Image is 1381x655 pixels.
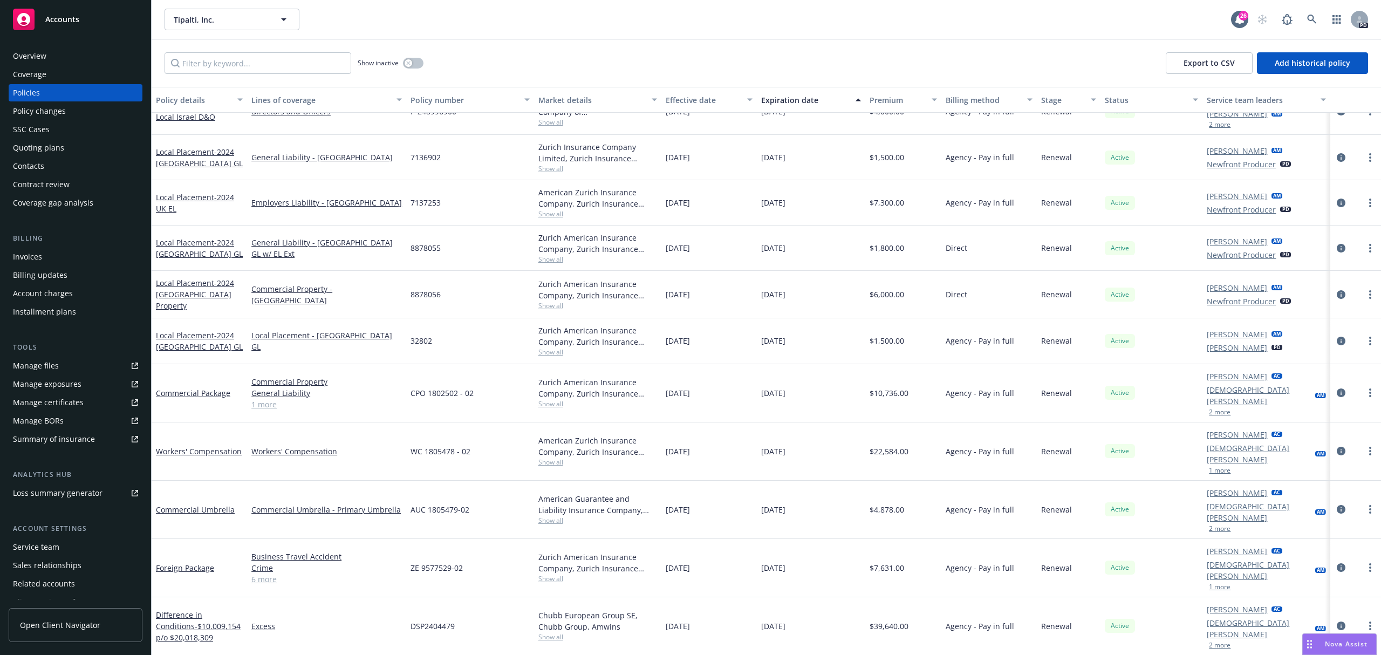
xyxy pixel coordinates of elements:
[538,118,657,127] span: Show all
[156,610,241,643] a: Difference in Conditions
[1207,236,1267,247] a: [PERSON_NAME]
[1252,9,1273,30] a: Start snowing
[1109,153,1131,162] span: Active
[9,538,142,556] a: Service team
[406,87,534,113] button: Policy number
[411,152,441,163] span: 7136902
[156,621,241,643] span: - $10,009,154 p/o $20,018,309
[1325,639,1368,649] span: Nova Assist
[538,164,657,173] span: Show all
[13,412,64,429] div: Manage BORs
[9,376,142,393] span: Manage exposures
[1041,197,1072,208] span: Renewal
[1335,619,1348,632] a: circleInformation
[870,94,926,106] div: Premium
[761,620,785,632] span: [DATE]
[666,289,690,300] span: [DATE]
[9,194,142,211] a: Coverage gap analysis
[1109,621,1131,631] span: Active
[1209,526,1230,532] button: 2 more
[1207,159,1276,170] a: Newfront Producer
[1335,386,1348,399] a: circleInformation
[251,197,402,208] a: Employers Liability - [GEOGRAPHIC_DATA]
[1100,87,1202,113] button: Status
[1105,94,1186,106] div: Status
[411,446,470,457] span: WC 1805478 - 02
[1239,11,1248,21] div: 26
[156,237,243,259] span: - 2024 [GEOGRAPHIC_DATA] GL
[946,446,1014,457] span: Agency - Pay in full
[1207,190,1267,202] a: [PERSON_NAME]
[251,376,402,387] a: Commercial Property
[870,620,908,632] span: $39,640.00
[1209,467,1230,474] button: 1 more
[13,557,81,574] div: Sales relationships
[9,66,142,83] a: Coverage
[666,504,690,515] span: [DATE]
[9,523,142,534] div: Account settings
[13,376,81,393] div: Manage exposures
[870,197,904,208] span: $7,300.00
[870,446,908,457] span: $22,584.00
[9,575,142,592] a: Related accounts
[9,267,142,284] a: Billing updates
[9,158,142,175] a: Contacts
[1207,329,1267,340] a: [PERSON_NAME]
[1335,151,1348,164] a: circleInformation
[946,620,1014,632] span: Agency - Pay in full
[156,192,234,214] a: Local Placement
[538,232,657,255] div: Zurich American Insurance Company, Zurich Insurance Group, Zurich Insurance Group (International)...
[1207,249,1276,261] a: Newfront Producer
[538,551,657,574] div: Zurich American Insurance Company, Zurich Insurance Group
[538,610,657,632] div: Chubb European Group SE, Chubb Group, Amwins
[1041,387,1072,399] span: Renewal
[1364,196,1377,209] a: more
[1364,335,1377,347] a: more
[156,147,243,168] span: - 2024 [GEOGRAPHIC_DATA] GL
[9,357,142,374] a: Manage files
[156,278,234,311] a: Local Placement
[946,152,1014,163] span: Agency - Pay in full
[761,242,785,254] span: [DATE]
[156,94,231,106] div: Policy details
[761,562,785,574] span: [DATE]
[411,620,455,632] span: DSP2404479
[1109,504,1131,514] span: Active
[13,84,40,101] div: Policies
[411,562,463,574] span: ZE 9577529-02
[1303,634,1316,654] div: Drag to move
[1364,445,1377,458] a: more
[538,458,657,467] span: Show all
[251,152,402,163] a: General Liability - [GEOGRAPHIC_DATA]
[538,141,657,164] div: Zurich Insurance Company Limited, Zurich Insurance Group, Zurich Insurance Group (International),...
[1335,561,1348,574] a: circleInformation
[538,278,657,301] div: Zurich American Insurance Company, Zurich Insurance Group, Zurich Insurance Group (International)...
[761,289,785,300] span: [DATE]
[13,285,73,302] div: Account charges
[165,52,351,74] input: Filter by keyword...
[1207,94,1314,106] div: Service team leaders
[1364,151,1377,164] a: more
[411,335,432,346] span: 32802
[1207,145,1267,156] a: [PERSON_NAME]
[13,303,76,320] div: Installment plans
[757,87,865,113] button: Expiration date
[9,4,142,35] a: Accounts
[45,15,79,24] span: Accounts
[946,562,1014,574] span: Agency - Pay in full
[9,285,142,302] a: Account charges
[870,335,904,346] span: $1,500.00
[761,197,785,208] span: [DATE]
[666,387,690,399] span: [DATE]
[870,152,904,163] span: $1,500.00
[666,94,741,106] div: Effective date
[9,139,142,156] a: Quoting plans
[9,469,142,480] div: Analytics hub
[538,94,645,106] div: Market details
[156,237,243,259] a: Local Placement
[1207,282,1267,294] a: [PERSON_NAME]
[946,504,1014,515] span: Agency - Pay in full
[251,551,402,562] a: Business Travel Accident
[9,485,142,502] a: Loss summary generator
[1207,429,1267,440] a: [PERSON_NAME]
